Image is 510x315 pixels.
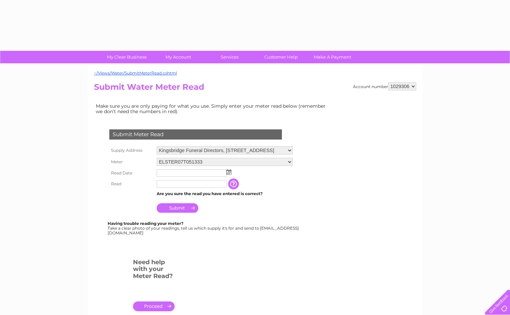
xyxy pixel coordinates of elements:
a: . [133,301,175,311]
b: Having trouble reading your meter? [108,221,183,226]
a: My Clear Business [99,51,155,63]
input: Submit [157,203,198,213]
a: My Account [150,51,206,63]
div: Account number [353,82,416,90]
th: Read [108,178,155,189]
h2: Submit Water Meter Read [94,82,416,95]
a: Make A Payment [305,51,360,63]
td: Make sure you are only paying for what you use. Simply enter your meter read below (remember we d... [94,102,331,116]
a: Services [202,51,258,63]
h3: Need help with your Meter Read? [133,257,175,283]
img: ... [226,169,231,175]
td: Are you sure the read you have entered is correct? [155,189,294,198]
a: ~/Views/Water/SubmitMeterRead.cshtml [94,70,177,76]
div: Submit Meter Read [109,129,282,140]
th: Meter [108,156,155,168]
th: Read Date [108,168,155,178]
a: Customer Help [253,51,309,63]
th: Supply Address [108,145,155,156]
input: Information [228,178,240,189]
div: Take a clear photo of your readings, tell us which supply it's for and send to [EMAIL_ADDRESS][DO... [108,221,300,235]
